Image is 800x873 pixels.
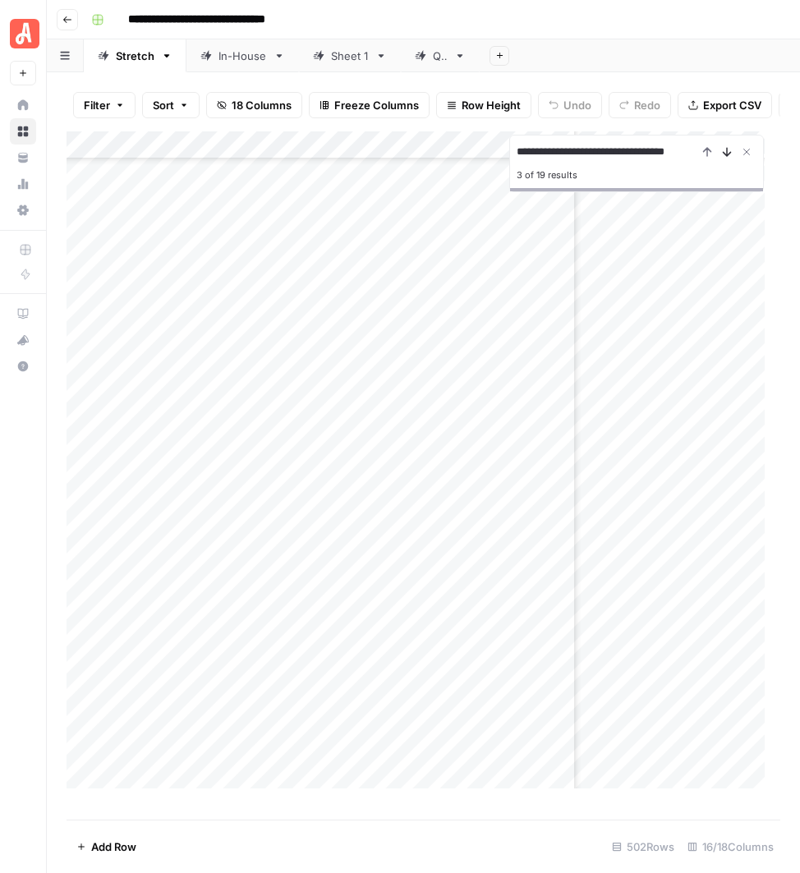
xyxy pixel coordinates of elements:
[703,97,761,113] span: Export CSV
[538,92,602,118] button: Undo
[186,39,299,72] a: In-House
[10,327,36,353] button: What's new?
[10,301,36,327] a: AirOps Academy
[142,92,200,118] button: Sort
[605,834,681,860] div: 502 Rows
[10,92,36,118] a: Home
[232,97,292,113] span: 18 Columns
[634,97,660,113] span: Redo
[309,92,430,118] button: Freeze Columns
[10,19,39,48] img: Angi Logo
[436,92,531,118] button: Row Height
[299,39,401,72] a: Sheet 1
[609,92,671,118] button: Redo
[331,48,369,64] div: Sheet 1
[10,145,36,171] a: Your Data
[678,92,772,118] button: Export CSV
[10,197,36,223] a: Settings
[10,353,36,379] button: Help + Support
[334,97,419,113] span: Freeze Columns
[462,97,521,113] span: Row Height
[10,13,36,54] button: Workspace: Angi
[737,142,756,162] button: Close Search
[517,165,756,185] div: 3 of 19 results
[67,834,146,860] button: Add Row
[11,328,35,352] div: What's new?
[10,171,36,197] a: Usage
[73,92,136,118] button: Filter
[401,39,480,72] a: QA
[218,48,267,64] div: In-House
[10,118,36,145] a: Browse
[84,39,186,72] a: Stretch
[116,48,154,64] div: Stretch
[153,97,174,113] span: Sort
[206,92,302,118] button: 18 Columns
[91,839,136,855] span: Add Row
[681,834,780,860] div: 16/18 Columns
[433,48,448,64] div: QA
[697,142,717,162] button: Previous Result
[84,97,110,113] span: Filter
[717,142,737,162] button: Next Result
[563,97,591,113] span: Undo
